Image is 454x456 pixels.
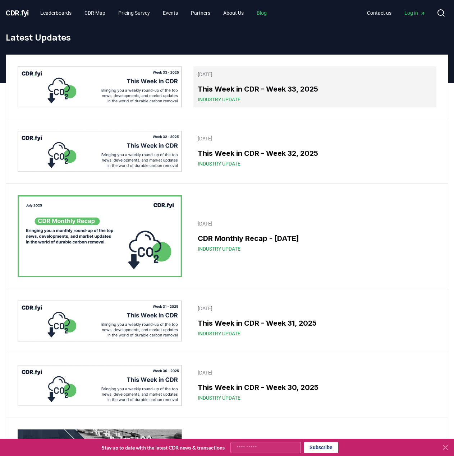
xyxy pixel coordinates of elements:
span: Log in [404,9,425,17]
h1: Latest Updates [6,32,448,43]
h3: CDR Monthly Recap - [DATE] [198,233,432,244]
h3: This Week in CDR - Week 32, 2025 [198,148,432,159]
a: Blog [251,6,272,19]
a: [DATE]CDR Monthly Recap - [DATE]Industry Update [193,216,436,257]
span: CDR fyi [6,9,29,17]
span: Industry Update [198,160,240,167]
a: CDR Map [79,6,111,19]
img: CDR Monthly Recap - July 2025 blog post image [18,195,182,278]
a: Pricing Survey [113,6,156,19]
a: Log in [399,6,431,19]
span: . [19,9,22,17]
a: [DATE]This Week in CDR - Week 33, 2025Industry Update [193,66,436,107]
nav: Main [361,6,431,19]
h3: This Week in CDR - Week 30, 2025 [198,382,432,393]
a: [DATE]This Week in CDR - Week 32, 2025Industry Update [193,131,436,172]
a: CDR.fyi [6,8,29,18]
span: Industry Update [198,96,240,103]
a: About Us [217,6,249,19]
h3: This Week in CDR - Week 31, 2025 [198,318,432,329]
p: [DATE] [198,220,432,227]
img: This Week in CDR - Week 30, 2025 blog post image [18,365,182,406]
a: [DATE]This Week in CDR - Week 31, 2025Industry Update [193,301,436,341]
img: This Week in CDR - Week 33, 2025 blog post image [18,66,182,107]
a: Partners [185,6,216,19]
img: This Week in CDR - Week 32, 2025 blog post image [18,131,182,172]
a: Events [157,6,184,19]
a: Contact us [361,6,397,19]
span: Industry Update [198,394,240,401]
p: [DATE] [198,369,432,376]
span: Industry Update [198,330,240,337]
p: [DATE] [198,71,432,78]
span: Industry Update [198,245,240,252]
nav: Main [35,6,272,19]
h3: This Week in CDR - Week 33, 2025 [198,84,432,94]
a: [DATE]This Week in CDR - Week 30, 2025Industry Update [193,365,436,406]
img: This Week in CDR - Week 31, 2025 blog post image [18,301,182,341]
a: Leaderboards [35,6,77,19]
p: [DATE] [198,135,432,142]
p: [DATE] [198,305,432,312]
